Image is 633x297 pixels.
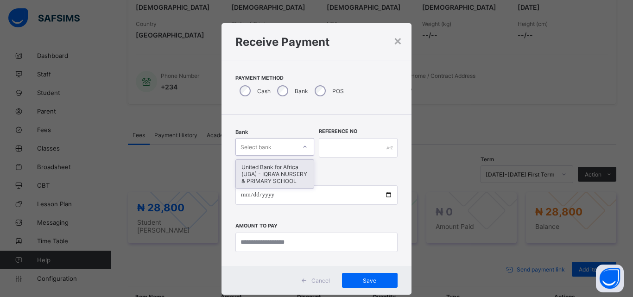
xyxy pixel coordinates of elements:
label: Cash [257,88,271,95]
label: Amount to pay [235,223,278,229]
span: Cancel [311,277,330,284]
span: Payment Method [235,75,398,81]
label: Reference No [319,128,357,134]
div: × [393,32,402,48]
button: Open asap [596,265,624,292]
label: POS [332,88,344,95]
div: Select bank [241,138,272,156]
h1: Receive Payment [235,35,398,49]
label: Bank [295,88,308,95]
span: Bank [235,129,248,135]
div: United Bank for Africa (UBA) - IQRA'A NURSERY & PRIMARY SCHOOL [236,160,314,188]
span: Save [349,277,391,284]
